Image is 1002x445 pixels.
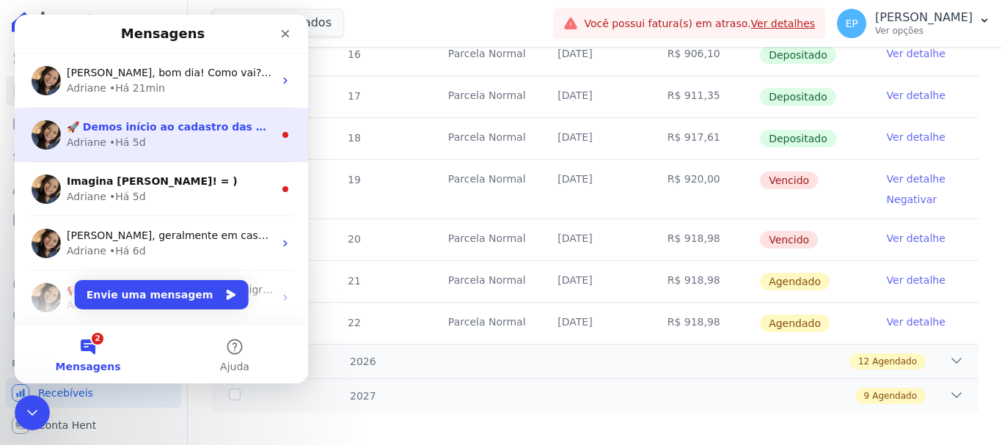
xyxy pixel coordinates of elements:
[887,194,937,205] a: Negativar
[17,160,46,189] img: Profile image for Adriane
[52,283,92,298] div: Adriane
[858,355,869,368] span: 12
[650,34,759,76] td: R$ 906,10
[760,172,818,189] span: Vencido
[346,275,361,287] span: 21
[6,44,181,73] a: Visão Geral
[887,88,946,103] a: Ver detalhe
[872,355,917,368] span: Agendado
[346,317,361,328] span: 22
[52,120,92,136] div: Adriane
[887,315,946,329] a: Ver detalhe
[760,88,836,106] span: Depositado
[540,303,649,344] td: [DATE]
[346,132,361,144] span: 18
[6,141,181,170] a: Lotes
[540,76,649,117] td: [DATE]
[760,46,836,64] span: Depositado
[6,76,181,106] a: Contratos
[650,261,759,302] td: R$ 918,98
[875,25,973,37] p: Ver opções
[6,109,181,138] a: Parcelas
[6,205,181,235] a: Minha Carteira
[760,231,818,249] span: Vencido
[41,347,106,357] span: Mensagens
[6,302,181,331] a: Negativação
[760,130,836,147] span: Depositado
[6,378,181,408] a: Recebíveis
[584,16,815,32] span: Você possui fatura(s) em atraso.
[12,355,175,372] div: Plataformas
[15,395,50,430] iframe: Intercom live chat
[825,3,1002,44] button: EP [PERSON_NAME] Ver opções
[346,90,361,102] span: 17
[52,66,92,81] div: Adriane
[431,118,540,159] td: Parcela Normal
[38,418,96,433] span: Conta Hent
[872,389,917,402] span: Agendado
[431,261,540,302] td: Parcela Normal
[887,172,946,186] a: Ver detalhe
[431,303,540,344] td: Parcela Normal
[887,231,946,246] a: Ver detalhe
[95,174,131,190] div: • Há 5d
[147,310,293,369] button: Ajuda
[864,389,870,402] span: 9
[650,118,759,159] td: R$ 917,61
[540,219,649,260] td: [DATE]
[17,51,46,81] img: Profile image for Adriane
[760,273,830,290] span: Agendado
[52,161,223,172] span: Imagina [PERSON_NAME]! = )
[346,48,361,60] span: 16
[52,229,92,244] div: Adriane
[650,219,759,260] td: R$ 918,98
[15,15,308,383] iframe: Intercom live chat
[17,214,46,243] img: Profile image for Adriane
[17,106,46,135] img: Profile image for Adriane
[346,233,361,245] span: 20
[17,268,46,298] img: Profile image for Adriane
[887,130,946,144] a: Ver detalhe
[6,270,181,299] a: Crédito
[845,18,857,29] span: EP
[95,229,131,244] div: • Há 6d
[95,66,150,81] div: • Há 21min
[346,174,361,185] span: 19
[431,160,540,218] td: Parcela Normal
[751,18,816,29] a: Ver detalhes
[60,265,234,295] button: Envie uma mensagem
[650,76,759,117] td: R$ 911,35
[52,174,92,190] div: Adriane
[431,76,540,117] td: Parcela Normal
[540,160,649,218] td: [DATE]
[540,34,649,76] td: [DATE]
[650,303,759,344] td: R$ 918,98
[211,9,344,37] button: 2 selecionados
[875,10,973,25] p: [PERSON_NAME]
[887,46,946,61] a: Ver detalhe
[431,34,540,76] td: Parcela Normal
[205,347,235,357] span: Ajuda
[95,120,131,136] div: • Há 5d
[540,261,649,302] td: [DATE]
[540,118,649,159] td: [DATE]
[6,238,181,267] a: Transferências
[6,411,181,440] a: Conta Hent
[760,315,830,332] span: Agendado
[6,173,181,202] a: Clientes
[887,273,946,287] a: Ver detalhe
[431,219,540,260] td: Parcela Normal
[650,160,759,218] td: R$ 920,00
[38,386,93,400] span: Recebíveis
